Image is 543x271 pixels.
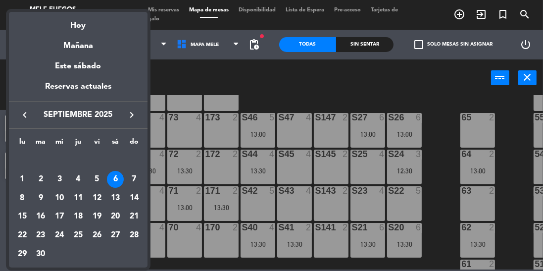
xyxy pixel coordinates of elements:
div: 5 [89,171,105,188]
span: septiembre 2025 [34,108,123,121]
button: keyboard_arrow_right [123,108,141,121]
div: 16 [33,208,49,225]
th: jueves [69,136,88,152]
div: 12 [89,190,105,207]
div: 9 [33,190,49,207]
td: 14 de septiembre de 2025 [125,189,144,208]
div: 23 [33,227,49,244]
td: 28 de septiembre de 2025 [125,226,144,245]
div: Hoy [9,12,148,32]
td: 3 de septiembre de 2025 [50,170,69,189]
div: 10 [51,190,68,207]
td: 20 de septiembre de 2025 [106,208,125,226]
td: 23 de septiembre de 2025 [32,226,50,245]
div: 8 [14,190,31,207]
td: 1 de septiembre de 2025 [13,170,32,189]
td: 12 de septiembre de 2025 [88,189,106,208]
th: sábado [106,136,125,152]
td: 10 de septiembre de 2025 [50,189,69,208]
td: SEP. [13,152,144,170]
div: 4 [70,171,87,188]
div: Mañana [9,32,148,53]
th: viernes [88,136,106,152]
th: martes [32,136,50,152]
div: 7 [126,171,143,188]
div: 20 [107,208,124,225]
div: 18 [70,208,87,225]
td: 15 de septiembre de 2025 [13,208,32,226]
td: 4 de septiembre de 2025 [69,170,88,189]
td: 25 de septiembre de 2025 [69,226,88,245]
div: 30 [33,246,49,263]
td: 11 de septiembre de 2025 [69,189,88,208]
div: 29 [14,246,31,263]
div: 28 [126,227,143,244]
td: 24 de septiembre de 2025 [50,226,69,245]
td: 19 de septiembre de 2025 [88,208,106,226]
td: 9 de septiembre de 2025 [32,189,50,208]
th: miércoles [50,136,69,152]
td: 22 de septiembre de 2025 [13,226,32,245]
div: 15 [14,208,31,225]
div: 14 [126,190,143,207]
div: 25 [70,227,87,244]
td: 30 de septiembre de 2025 [32,245,50,264]
td: 13 de septiembre de 2025 [106,189,125,208]
div: 21 [126,208,143,225]
td: 29 de septiembre de 2025 [13,245,32,264]
i: keyboard_arrow_left [19,109,31,121]
div: 13 [107,190,124,207]
div: 1 [14,171,31,188]
td: 16 de septiembre de 2025 [32,208,50,226]
div: 27 [107,227,124,244]
td: 26 de septiembre de 2025 [88,226,106,245]
td: 7 de septiembre de 2025 [125,170,144,189]
td: 17 de septiembre de 2025 [50,208,69,226]
th: domingo [125,136,144,152]
div: 2 [33,171,49,188]
td: 8 de septiembre de 2025 [13,189,32,208]
div: 19 [89,208,105,225]
div: 26 [89,227,105,244]
th: lunes [13,136,32,152]
div: 24 [51,227,68,244]
td: 5 de septiembre de 2025 [88,170,106,189]
div: 17 [51,208,68,225]
div: 6 [107,171,124,188]
div: 22 [14,227,31,244]
div: Este sábado [9,53,148,80]
i: keyboard_arrow_right [126,109,138,121]
td: 6 de septiembre de 2025 [106,170,125,189]
button: keyboard_arrow_left [16,108,34,121]
td: 18 de septiembre de 2025 [69,208,88,226]
div: Reservas actuales [9,80,148,101]
div: 3 [51,171,68,188]
td: 21 de septiembre de 2025 [125,208,144,226]
div: 11 [70,190,87,207]
td: 27 de septiembre de 2025 [106,226,125,245]
td: 2 de septiembre de 2025 [32,170,50,189]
